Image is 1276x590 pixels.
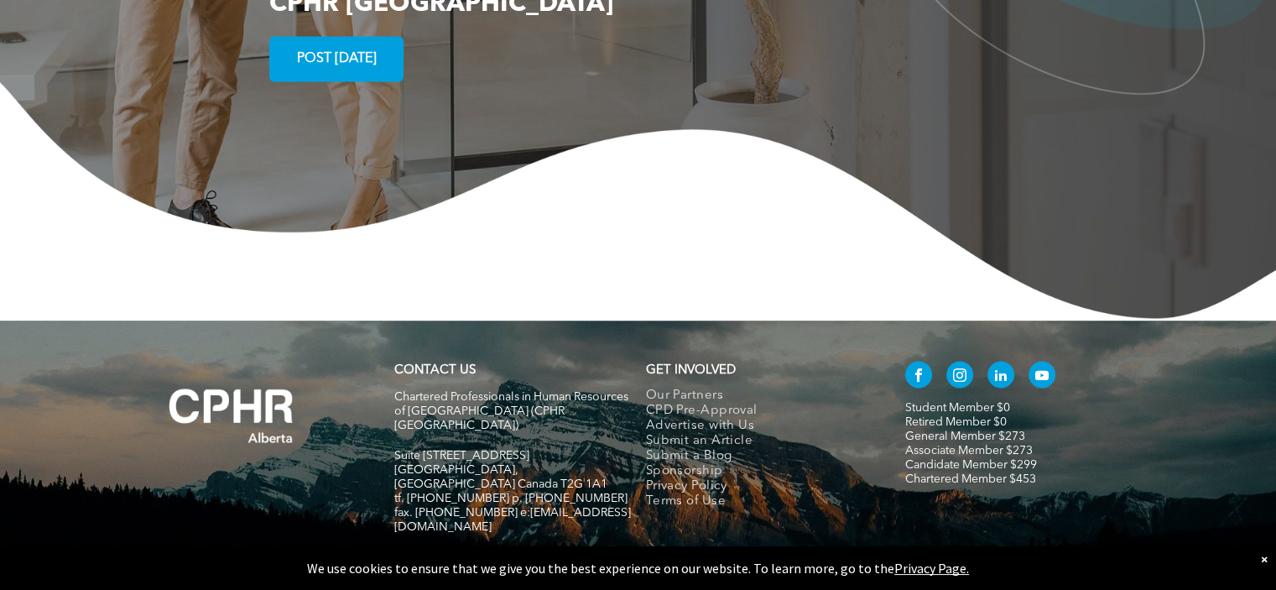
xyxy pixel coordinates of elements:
[905,361,932,392] a: facebook
[987,361,1014,392] a: linkedin
[946,361,973,392] a: instagram
[394,463,607,489] span: [GEOGRAPHIC_DATA], [GEOGRAPHIC_DATA] Canada T2G 1A1
[646,388,870,403] a: Our Partners
[646,463,870,478] a: Sponsorship
[394,492,628,504] span: tf. [PHONE_NUMBER] p. [PHONE_NUMBER]
[646,478,870,493] a: Privacy Policy
[905,415,1007,427] a: Retired Member $0
[394,449,529,461] span: Suite [STREET_ADDRESS]
[394,390,628,431] span: Chartered Professionals in Human Resources of [GEOGRAPHIC_DATA] (CPHR [GEOGRAPHIC_DATA])
[905,401,1010,413] a: Student Member $0
[646,493,870,509] a: Terms of Use
[269,36,404,81] a: POST [DATE]
[905,430,1025,441] a: General Member $273
[394,506,631,532] span: fax. [PHONE_NUMBER] e:[EMAIL_ADDRESS][DOMAIN_NAME]
[646,433,870,448] a: Submit an Article
[646,363,736,376] span: GET INVOLVED
[905,444,1033,456] a: Associate Member $273
[291,42,383,75] span: POST [DATE]
[894,560,969,577] a: Privacy Page.
[905,458,1037,470] a: Candidate Member $299
[1029,361,1055,392] a: youtube
[905,473,1036,484] a: Chartered Member $453
[646,418,870,433] a: Advertise with Us
[646,403,870,418] a: CPD Pre-Approval
[646,448,870,463] a: Submit a Blog
[394,363,476,376] a: CONTACT US
[1261,551,1268,567] div: Dismiss notification
[135,354,328,477] img: A white background with a few lines on it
